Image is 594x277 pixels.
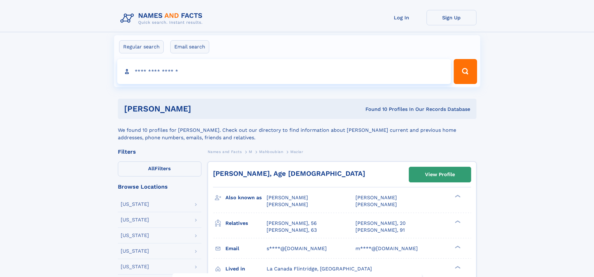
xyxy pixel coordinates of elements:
[425,167,455,182] div: View Profile
[148,166,155,171] span: All
[170,40,209,53] label: Email search
[121,249,149,254] div: [US_STATE]
[259,148,283,156] a: Mahboubian
[267,227,317,234] a: [PERSON_NAME], 63
[355,227,405,234] a: [PERSON_NAME], 91
[118,119,476,141] div: We found 10 profiles for [PERSON_NAME]. Check out our directory to find information about [PERSON...
[267,266,372,272] span: La Canada Flintridge, [GEOGRAPHIC_DATA]
[225,264,267,274] h3: Lived in
[118,184,201,190] div: Browse Locations
[267,220,317,227] a: [PERSON_NAME], 56
[259,150,283,154] span: Mahboubian
[119,40,164,53] label: Regular search
[249,150,252,154] span: M
[118,10,208,27] img: Logo Names and Facts
[213,170,365,177] a: [PERSON_NAME], Age [DEMOGRAPHIC_DATA]
[124,105,278,113] h1: [PERSON_NAME]
[249,148,252,156] a: M
[225,243,267,254] h3: Email
[267,195,308,200] span: [PERSON_NAME]
[427,10,476,25] a: Sign Up
[355,220,406,227] a: [PERSON_NAME], 20
[121,233,149,238] div: [US_STATE]
[225,192,267,203] h3: Also known as
[409,167,471,182] a: View Profile
[355,195,397,200] span: [PERSON_NAME]
[278,106,470,113] div: Found 10 Profiles In Our Records Database
[377,10,427,25] a: Log In
[355,201,397,207] span: [PERSON_NAME]
[453,220,461,224] div: ❯
[121,264,149,269] div: [US_STATE]
[121,217,149,222] div: [US_STATE]
[117,59,451,84] input: search input
[453,265,461,269] div: ❯
[118,149,201,155] div: Filters
[453,245,461,249] div: ❯
[225,218,267,229] h3: Relatives
[454,59,477,84] button: Search Button
[290,150,303,154] span: Maziar
[118,161,201,176] label: Filters
[121,202,149,207] div: [US_STATE]
[208,148,242,156] a: Names and Facts
[267,201,308,207] span: [PERSON_NAME]
[453,194,461,198] div: ❯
